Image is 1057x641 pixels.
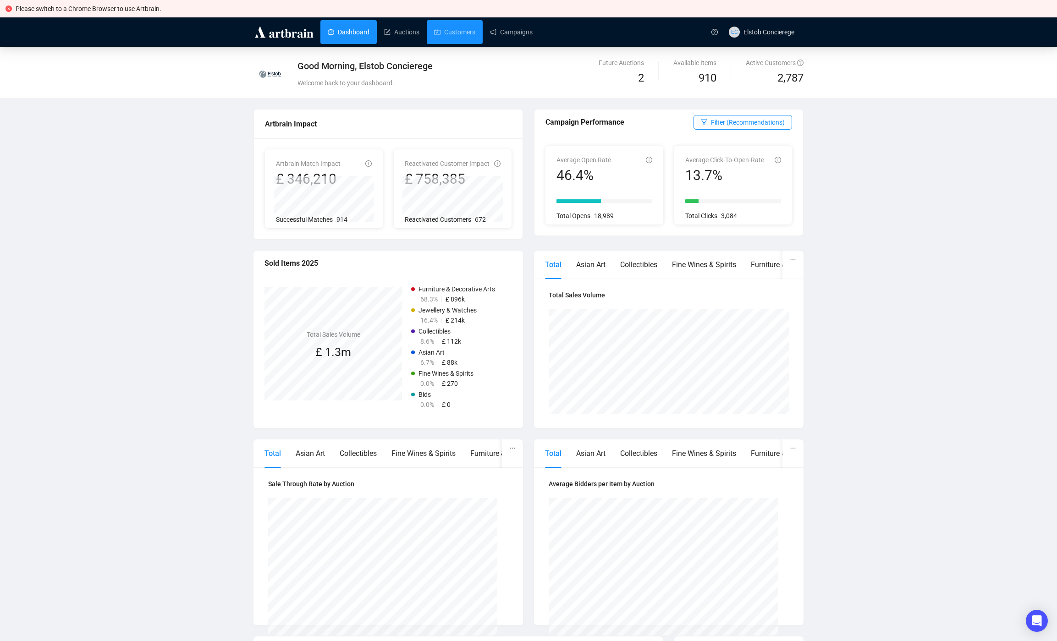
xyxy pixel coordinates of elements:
[253,25,315,39] img: logo
[790,256,796,263] span: ellipsis
[490,20,533,44] a: Campaigns
[721,212,737,219] span: 3,084
[446,317,465,324] span: £ 214k
[475,216,486,223] span: 672
[340,448,377,459] div: Collectibles
[264,448,281,459] div: Total
[545,448,562,459] div: Total
[672,448,736,459] div: Fine Wines & Spirits
[365,160,372,167] span: info-circle
[599,58,644,68] div: Future Auctions
[418,391,431,398] span: Bids
[685,212,717,219] span: Total Clicks
[672,259,736,270] div: Fine Wines & Spirits
[420,338,434,345] span: 8.6%
[297,78,618,88] div: Welcome back to your dashboard.
[418,349,445,356] span: Asian Art
[685,156,764,164] span: Average Click-To-Open-Rate
[420,380,434,387] span: 0.0%
[328,20,369,44] a: Dashboard
[646,157,652,163] span: info-circle
[442,380,458,387] span: £ 270
[576,448,606,459] div: Asian Art
[276,160,341,167] span: Artbrain Match Impact
[699,71,716,84] span: 910
[549,479,789,489] h4: Average Bidders per Item by Auction
[782,439,804,457] button: ellipsis
[434,20,475,44] a: Customers
[790,445,796,451] span: ellipsis
[673,58,716,68] div: Available Items
[549,290,789,300] h4: Total Sales Volume
[418,370,473,377] span: Fine Wines & Spirits
[420,317,438,324] span: 16.4%
[384,20,419,44] a: Auctions
[446,296,465,303] span: £ 896k
[405,216,471,223] span: Reactivated Customers
[16,4,1051,14] div: Please switch to a Chrome Browser to use Artbrain.
[420,296,438,303] span: 68.3%
[620,259,657,270] div: Collectibles
[418,307,477,314] span: Jewellery & Watches
[276,170,341,188] div: £ 346,210
[405,170,490,188] div: £ 758,385
[620,448,657,459] div: Collectibles
[545,259,562,270] div: Total
[1026,610,1048,632] div: Open Intercom Messenger
[420,359,434,366] span: 6.7%
[509,445,516,451] span: ellipsis
[731,27,738,37] span: EC
[556,167,611,184] div: 46.4%
[405,160,490,167] span: Reactivated Customer Impact
[297,60,618,72] div: Good Morning, Elstob Concierege
[706,17,723,46] a: question-circle
[418,328,451,335] span: Collectibles
[296,448,325,459] div: Asian Art
[746,59,804,66] span: Active Customers
[268,479,508,489] h4: Sale Through Rate by Auction
[685,167,764,184] div: 13.7%
[775,157,781,163] span: info-circle
[391,448,456,459] div: Fine Wines & Spirits
[594,212,614,219] span: 18,989
[265,118,512,130] div: Artbrain Impact
[442,401,451,408] span: £ 0
[502,439,523,457] button: ellipsis
[315,345,351,359] span: £ 1.3m
[545,116,694,128] div: Campaign Performance
[442,338,461,345] span: £ 112k
[556,156,611,164] span: Average Open Rate
[494,160,501,167] span: info-circle
[711,117,785,127] span: Filter (Recommendations)
[307,329,360,340] h4: Total Sales Volume
[711,29,718,35] span: question-circle
[797,60,804,66] span: question-circle
[576,259,606,270] div: Asian Art
[418,285,495,293] span: Furniture & Decorative Arts
[254,58,286,90] img: 6093c124b1736b0018c2d31d.jpg
[638,71,644,84] span: 2
[6,5,12,12] span: close-circle
[470,448,556,459] div: Furniture & Decorative Arts
[694,115,792,130] button: Filter (Recommendations)
[264,257,512,269] div: Sold Items 2025
[701,119,707,125] span: filter
[743,28,794,36] span: Elstob Concierege
[420,401,434,408] span: 0.0%
[751,448,837,459] div: Furniture & Decorative Arts
[442,359,457,366] span: £ 88k
[556,212,590,219] span: Total Opens
[751,259,837,270] div: Furniture & Decorative Arts
[777,70,804,87] span: 2,787
[782,251,804,268] button: ellipsis
[276,216,333,223] span: Successful Matches
[336,216,347,223] span: 914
